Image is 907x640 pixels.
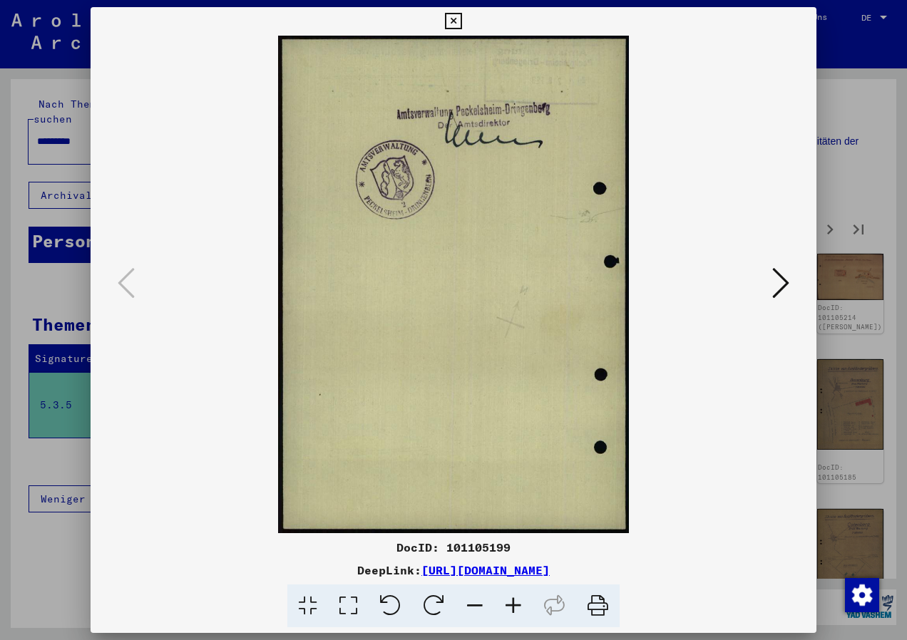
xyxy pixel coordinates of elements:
[844,577,878,611] div: Zustimmung ändern
[91,562,816,579] div: DeepLink:
[421,563,550,577] a: [URL][DOMAIN_NAME]
[91,539,816,556] div: DocID: 101105199
[845,578,879,612] img: Zustimmung ändern
[139,36,768,533] img: 002.jpg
